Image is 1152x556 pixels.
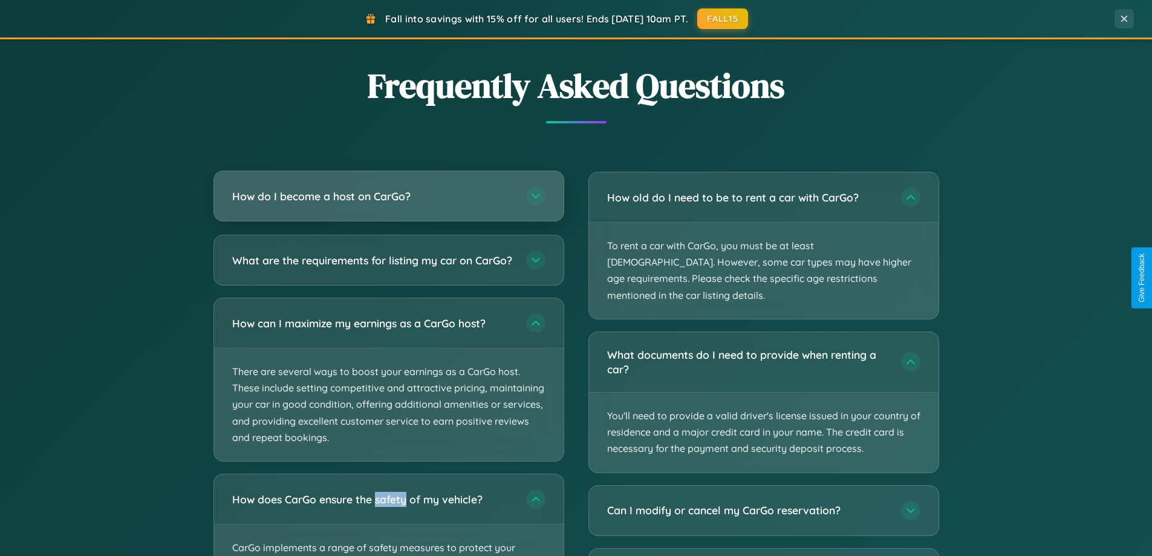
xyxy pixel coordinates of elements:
span: Fall into savings with 15% off for all users! Ends [DATE] 10am PT. [385,13,688,25]
button: FALL15 [697,8,748,29]
h2: Frequently Asked Questions [213,62,939,109]
p: To rent a car with CarGo, you must be at least [DEMOGRAPHIC_DATA]. However, some car types may ha... [589,223,939,319]
h3: How can I maximize my earnings as a CarGo host? [232,316,514,331]
h3: What are the requirements for listing my car on CarGo? [232,253,514,268]
div: Give Feedback [1137,253,1146,303]
h3: How do I become a host on CarGo? [232,189,514,204]
p: You'll need to provide a valid driver's license issued in your country of residence and a major c... [589,393,939,473]
h3: How old do I need to be to rent a car with CarGo? [607,190,889,205]
p: There are several ways to boost your earnings as a CarGo host. These include setting competitive ... [214,348,564,461]
h3: Can I modify or cancel my CarGo reservation? [607,503,889,518]
h3: What documents do I need to provide when renting a car? [607,347,889,377]
h3: How does CarGo ensure the safety of my vehicle? [232,492,514,507]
